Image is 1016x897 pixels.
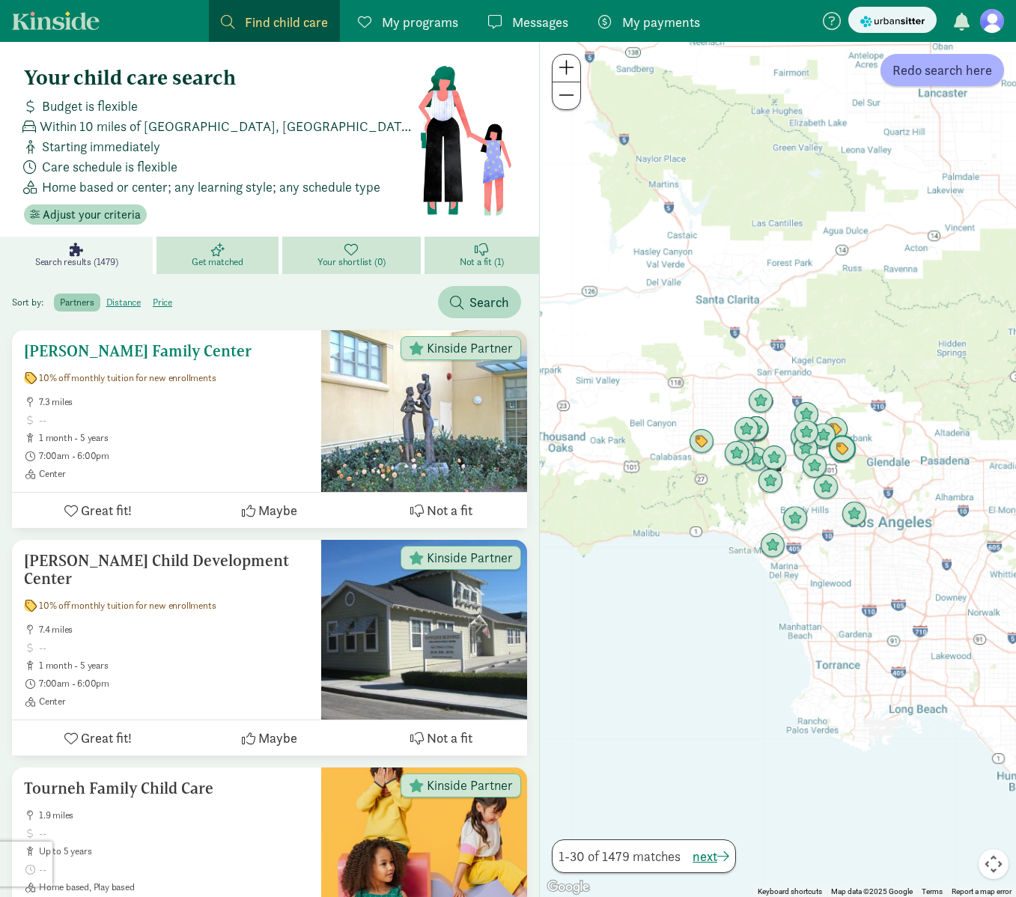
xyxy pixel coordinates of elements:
[24,66,417,90] h4: Your child care search
[922,887,943,896] a: Terms
[802,454,827,479] div: Click to see details
[12,296,52,308] span: Sort by:
[43,206,141,224] span: Adjust your criteria
[811,423,836,448] div: Click to see details
[24,552,309,588] h5: [PERSON_NAME] Child Development Center
[979,849,1009,879] button: Map camera controls
[100,294,147,311] label: distance
[35,256,118,268] span: Search results (1479)
[794,402,819,428] div: Click to see details
[427,728,472,748] span: Not a fit
[40,116,417,136] span: Within 10 miles of [GEOGRAPHIC_DATA], [GEOGRAPHIC_DATA] 91403
[258,500,297,520] span: Maybe
[689,429,714,454] div: Click to see details
[782,506,808,532] div: Click to see details
[42,136,160,156] span: Starting immediately
[39,660,309,672] span: 1 month - 5 years
[39,809,309,821] span: 1.9 miles
[258,728,297,748] span: Maybe
[880,54,1004,86] button: Redo search here
[24,342,309,360] h5: [PERSON_NAME] Family Center
[39,845,309,857] span: up to 5 years
[24,779,309,797] h5: Tourneh Family Child Care
[39,624,309,636] span: 7.4 miles
[438,286,521,318] button: Search
[860,13,925,29] img: urbansitter_logo_small.svg
[39,696,309,708] span: Center
[790,425,815,450] div: Click to see details
[427,779,513,792] span: Kinside Partner
[793,437,818,462] div: Click to see details
[544,878,593,897] a: Open this area in Google Maps (opens a new window)
[12,720,183,755] button: Great fit!
[758,469,783,494] div: Click to see details
[39,396,309,408] span: 7.3 miles
[42,96,138,116] span: Budget is flexible
[693,846,729,866] button: next
[39,468,309,480] span: Center
[317,256,386,268] span: Your shortlist (0)
[813,475,839,500] div: Click to see details
[81,500,132,520] span: Great fit!
[512,12,568,32] span: Messages
[743,447,769,472] div: Click to see details
[42,156,177,177] span: Care schedule is flexible
[425,237,539,274] a: Not a fit (1)
[469,292,509,312] span: Search
[39,372,216,384] span: 10% off monthly tuition for new enrollments
[39,450,309,462] span: 7:00am - 6:00pm
[823,417,848,443] div: Click to see details
[39,678,309,690] span: 7:00am - 6:00pm
[761,446,787,471] div: Click to see details
[356,720,527,755] button: Not a fit
[192,256,243,268] span: Get matched
[24,204,147,225] button: Adjust your criteria
[544,878,593,897] img: Google
[81,728,132,748] span: Great fit!
[730,440,755,465] div: Click to see details
[54,294,100,311] label: partners
[758,887,822,897] button: Keyboard shortcuts
[559,846,681,866] span: 1-30 of 1479 matches
[828,435,857,463] div: Click to see details
[156,237,282,274] a: Get matched
[39,432,309,444] span: 1 month - 5 years
[842,502,867,527] div: Click to see details
[460,256,504,268] span: Not a fit (1)
[794,420,819,446] div: Click to see details
[892,60,992,80] span: Redo search here
[622,12,700,32] span: My payments
[147,294,178,311] label: price
[282,237,425,274] a: Your shortlist (0)
[952,887,1012,896] a: Report a map error
[760,533,785,559] div: Click to see details
[12,11,100,30] a: Kinside
[793,436,818,461] div: Click to see details
[12,493,183,528] button: Great fit!
[734,417,759,443] div: Click to see details
[183,720,355,755] button: Maybe
[724,441,749,466] div: Click to see details
[382,12,458,32] span: My programs
[427,341,513,355] span: Kinside Partner
[427,551,513,565] span: Kinside Partner
[356,493,527,528] button: Not a fit
[39,881,309,893] span: Home based, Play based
[427,500,472,520] span: Not a fit
[39,600,216,612] span: 10% off monthly tuition for new enrollments
[245,12,328,32] span: Find child care
[831,887,913,896] span: Map data ©2025 Google
[748,389,773,414] div: Click to see details
[183,493,355,528] button: Maybe
[42,177,380,197] span: Home based or center; any learning style; any schedule type
[743,416,769,442] div: Click to see details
